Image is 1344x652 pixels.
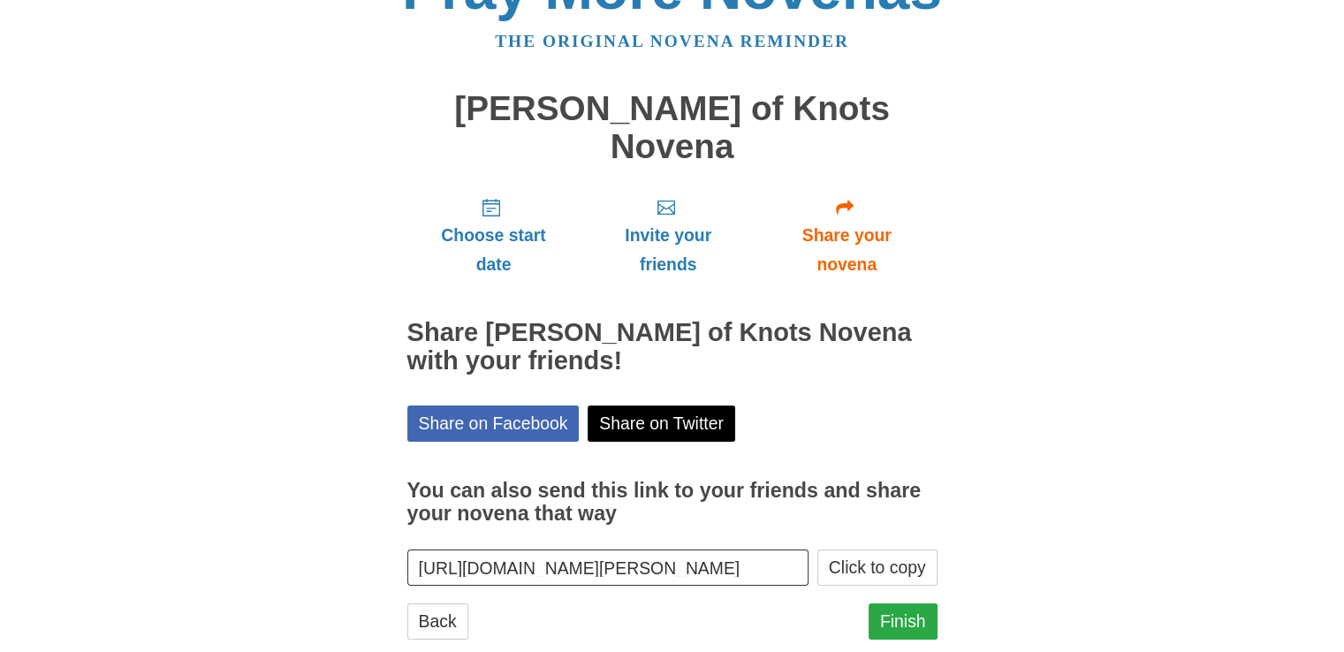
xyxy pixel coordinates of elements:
[407,406,580,442] a: Share on Facebook
[407,183,581,288] a: Choose start date
[869,603,938,640] a: Finish
[588,406,735,442] a: Share on Twitter
[597,221,738,279] span: Invite your friends
[817,550,938,586] button: Click to copy
[425,221,563,279] span: Choose start date
[407,603,468,640] a: Back
[580,183,756,288] a: Invite your friends
[407,480,938,525] h3: You can also send this link to your friends and share your novena that way
[756,183,938,288] a: Share your novena
[407,90,938,165] h1: [PERSON_NAME] of Knots Novena
[407,319,938,375] h2: Share [PERSON_NAME] of Knots Novena with your friends!
[495,32,849,50] a: The original novena reminder
[774,221,920,279] span: Share your novena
